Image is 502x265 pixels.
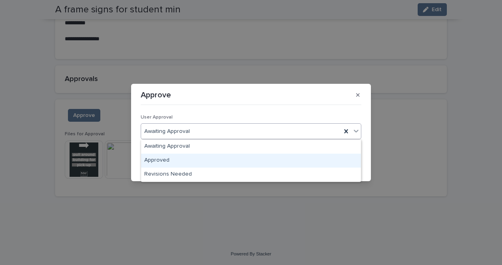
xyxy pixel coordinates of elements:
div: Awaiting Approval [141,140,361,154]
div: Revisions Needed [141,168,361,182]
p: Approve [141,90,171,100]
div: Approved [141,154,361,168]
span: Awaiting Approval [144,127,190,136]
span: User Approval [141,115,173,120]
